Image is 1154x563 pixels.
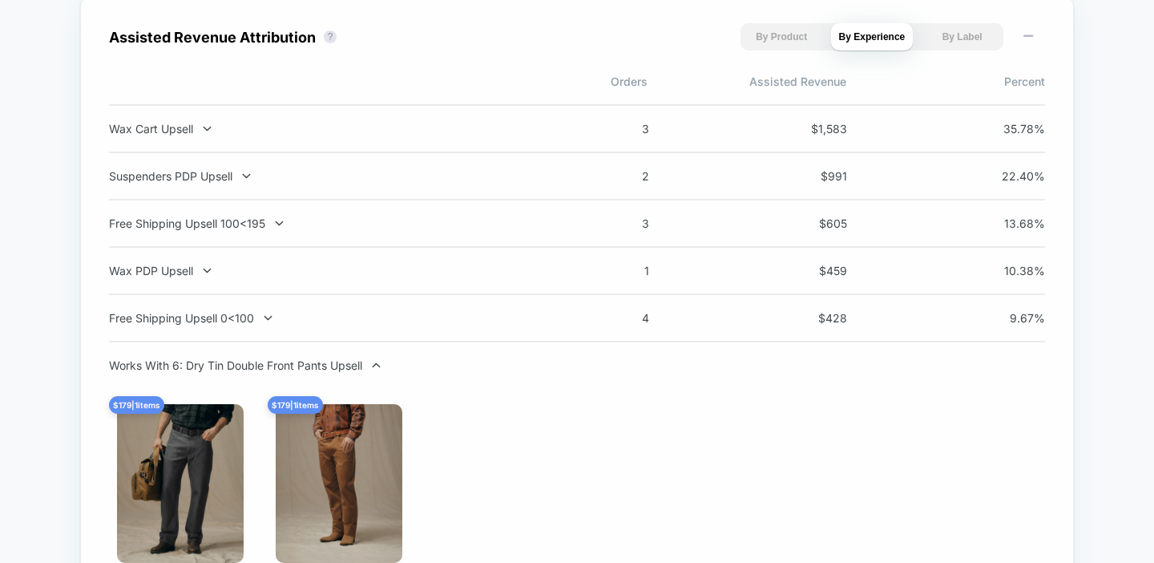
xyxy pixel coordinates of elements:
div: Free Shipping Upsell 0<100 [109,311,531,325]
div: Assisted Revenue Attribution [109,29,316,46]
img: Dry Tin Double Front Pants - Whiskey [276,404,402,563]
button: ? [324,30,337,43]
button: By Experience [831,23,914,51]
img: Dry Tin Double Front Pants - Raven [117,404,244,563]
div: Free Shipping Upsell 100<195 [109,217,531,230]
span: Orders [449,75,648,88]
div: Wax PDP Upsell [109,264,531,277]
div: Suspenders PDP Upsell [109,169,531,183]
span: 10.38 % [973,264,1045,277]
span: 1 [577,264,649,277]
div: $ 179 | 1 items [109,396,164,414]
button: By Product [740,23,823,51]
span: $ 605 [775,217,847,230]
div: $ 179 | 1 items [268,396,323,414]
span: 3 [577,122,649,136]
span: Percent [846,75,1045,88]
span: $ 428 [775,311,847,325]
span: 2 [577,169,649,183]
span: 35.78 % [973,122,1045,136]
span: $ 459 [775,264,847,277]
span: $ 991 [775,169,847,183]
span: Assisted Revenue [648,75,846,88]
span: 9.67 % [973,311,1045,325]
span: 4 [577,311,649,325]
button: By Label [921,23,1003,51]
div: Wax Cart Upsell [109,122,531,136]
div: Works With 6: Dry Tin Double Front Pants Upsell [109,358,531,372]
span: 13.68 % [973,217,1045,230]
span: $ 1,583 [775,122,847,136]
span: 3 [577,217,649,230]
span: 22.40 % [973,169,1045,183]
